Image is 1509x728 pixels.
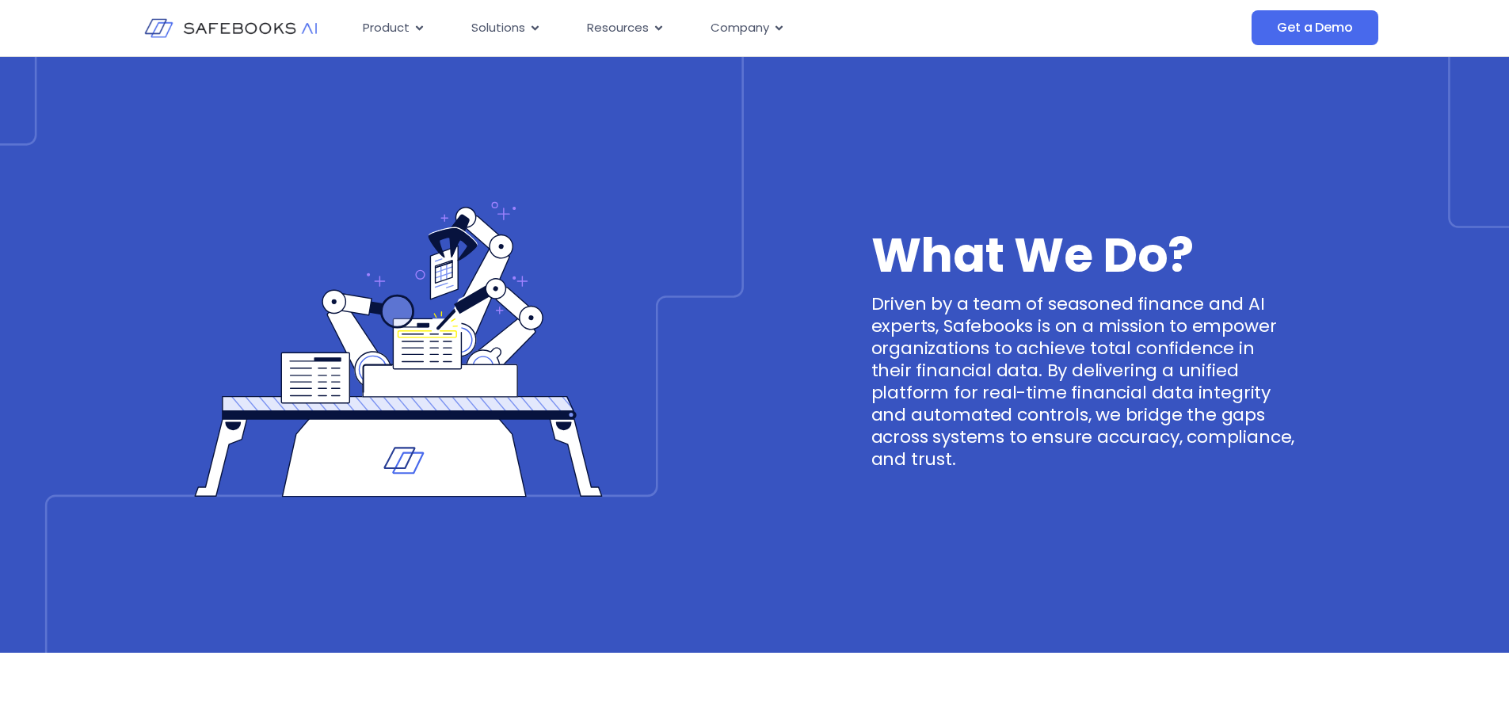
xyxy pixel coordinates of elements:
[471,19,525,37] span: Solutions
[363,19,410,37] span: Product
[1252,10,1378,45] a: Get a Demo
[871,293,1296,471] p: Driven by a team of seasoned finance and AI experts, Safebooks is on a mission to empower organiz...
[350,13,1093,44] div: Menu Toggle
[711,19,769,37] span: Company
[587,19,649,37] span: Resources
[305,653,1205,684] h3: What We Do?
[1277,20,1352,36] span: Get a Demo
[350,13,1093,44] nav: Menu
[305,684,1205,722] p: Safebooks AI monitors all your financial data in real-time across every system, catching errors a...
[871,239,1296,271] h3: What We Do?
